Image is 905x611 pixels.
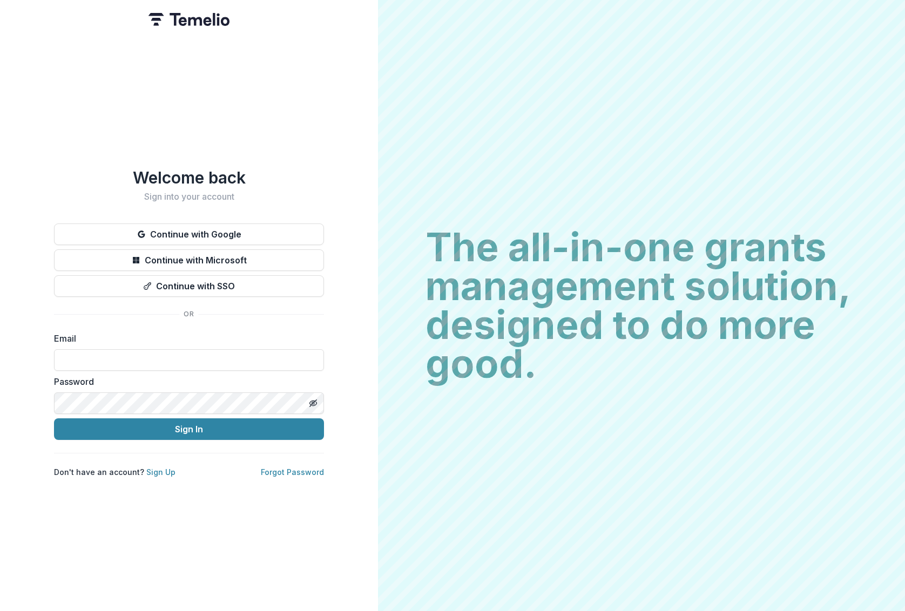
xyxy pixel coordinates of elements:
[148,13,229,26] img: Temelio
[54,275,324,297] button: Continue with SSO
[261,467,324,477] a: Forgot Password
[54,332,318,345] label: Email
[54,466,175,478] p: Don't have an account?
[54,192,324,202] h2: Sign into your account
[54,375,318,388] label: Password
[54,168,324,187] h1: Welcome back
[146,467,175,477] a: Sign Up
[54,223,324,245] button: Continue with Google
[54,249,324,271] button: Continue with Microsoft
[305,395,322,412] button: Toggle password visibility
[54,418,324,440] button: Sign In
